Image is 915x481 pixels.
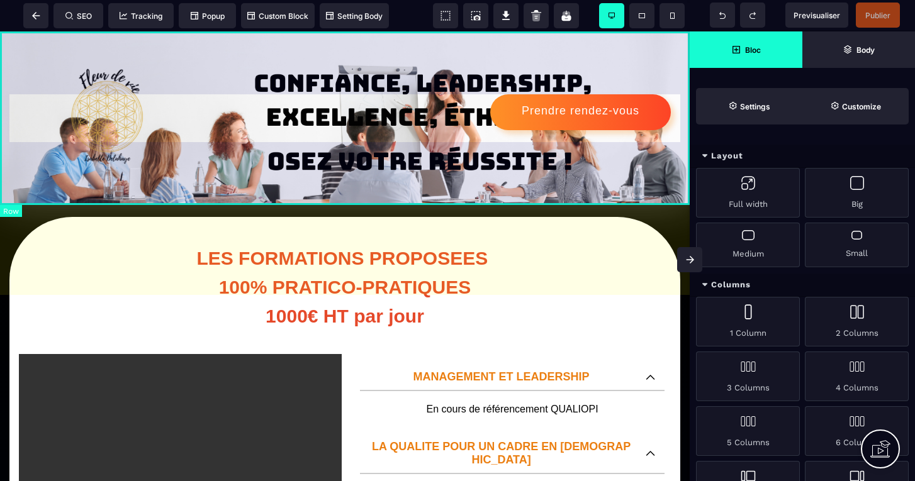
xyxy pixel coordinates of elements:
[805,297,909,346] div: 2 Columns
[696,351,800,401] div: 3 Columns
[856,45,875,55] strong: Body
[120,11,162,21] span: Tracking
[802,31,915,68] span: Open Layer Manager
[696,88,802,124] span: Settings
[196,216,493,295] b: LES FORMATIONS PROPOSEES 100% PRATICO-PRATIQUES 1000€ HT par jour
[696,406,800,456] div: 5 Columns
[191,11,225,21] span: Popup
[369,339,633,352] p: MANAGEMENT ET LEADERSHIP
[794,11,840,20] span: Previsualiser
[696,297,800,346] div: 1 Column
[369,409,633,435] p: LA QUALITE POUR UN CADRE EN [DEMOGRAPHIC_DATA]
[463,3,488,28] span: Screenshot
[865,11,890,20] span: Publier
[805,223,909,267] div: Small
[802,88,909,124] span: Open Style Manager
[785,3,848,28] span: Preview
[690,274,915,297] div: Columns
[745,45,761,55] strong: Bloc
[373,372,652,384] p: En cours de référencement QUALIOPI
[740,102,770,111] strong: Settings
[805,168,909,218] div: Big
[690,145,915,168] div: Layout
[696,168,800,218] div: Full width
[842,102,881,111] strong: Customize
[805,406,909,456] div: 6 Columns
[247,11,308,21] span: Custom Block
[805,351,909,401] div: 4 Columns
[490,63,671,99] button: Prendre rendez-vous
[326,11,383,21] span: Setting Body
[65,11,92,21] span: SEO
[696,223,800,267] div: Medium
[433,3,458,28] span: View components
[690,31,802,68] span: Open Blocks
